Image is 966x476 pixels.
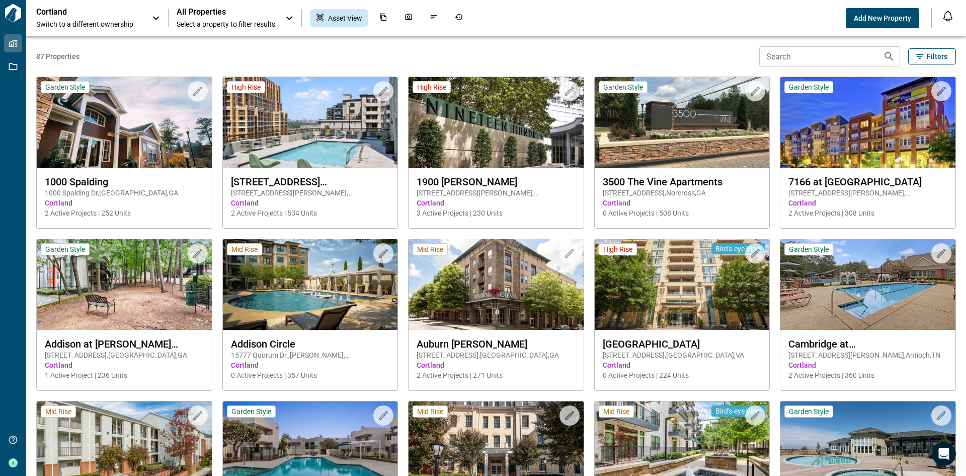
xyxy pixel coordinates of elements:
[788,350,947,360] span: [STREET_ADDRESS][PERSON_NAME] , Antioch , TN
[789,407,829,416] span: Garden Style
[603,198,762,208] span: Cortland
[328,13,362,23] span: Asset View
[45,188,204,198] span: 1000 Spalding Dr , [GEOGRAPHIC_DATA] , GA
[417,188,576,198] span: [STREET_ADDRESS][PERSON_NAME] , [GEOGRAPHIC_DATA] , [GEOGRAPHIC_DATA]
[45,83,85,92] span: Garden Style
[595,77,770,168] img: property-asset
[846,8,919,28] button: Add New Property
[715,406,761,416] span: Bird's-eye View
[45,198,204,208] span: Cortland
[36,7,127,17] p: Cortland
[780,77,955,168] img: property-asset
[788,370,947,380] span: 2 Active Projects | 360 Units
[788,198,947,208] span: Cortland
[603,245,632,254] span: High Rise
[788,176,947,188] span: 7166 at [GEOGRAPHIC_DATA]
[417,407,443,416] span: Mid Rise
[780,239,955,330] img: property-asset
[788,188,947,198] span: [STREET_ADDRESS][PERSON_NAME] , [GEOGRAPHIC_DATA] , CO
[231,83,261,92] span: High Rise
[373,9,393,27] div: Documents
[409,239,584,330] img: property-asset
[449,9,469,27] div: Job History
[789,245,829,254] span: Garden Style
[45,338,204,350] span: Addison at [PERSON_NAME][GEOGRAPHIC_DATA]
[417,198,576,208] span: Cortland
[788,208,947,218] span: 2 Active Projects | 308 Units
[417,83,446,92] span: High Rise
[424,9,444,27] div: Issues & Info
[789,83,829,92] span: Garden Style
[417,245,443,254] span: Mid Rise
[45,350,204,360] span: [STREET_ADDRESS] , [GEOGRAPHIC_DATA] , GA
[231,176,390,188] span: [STREET_ADDRESS][PERSON_NAME]
[231,370,390,380] span: 0 Active Projects | 357 Units
[417,370,576,380] span: 2 Active Projects | 271 Units
[603,208,762,218] span: 0 Active Projects | 508 Units
[603,370,762,380] span: 0 Active Projects | 224 Units
[417,176,576,188] span: 1900 [PERSON_NAME]
[788,360,947,370] span: Cortland
[37,77,212,168] img: property-asset
[932,442,956,466] iframe: Intercom live chat
[231,245,258,254] span: Mid Rise
[231,198,390,208] span: Cortland
[417,360,576,370] span: Cortland
[879,46,899,66] button: Search properties
[854,13,911,23] span: Add New Property
[417,208,576,218] span: 3 Active Projects | 230 Units
[45,370,204,380] span: 1 Active Project | 236 Units
[603,83,643,92] span: Garden Style
[603,188,762,198] span: [STREET_ADDRESS] , Norcross , GA
[231,208,390,218] span: 2 Active Projects | 534 Units
[231,338,390,350] span: Addison Circle
[231,350,390,360] span: 15777 Quorum Dr. , [PERSON_NAME] , [GEOGRAPHIC_DATA]
[417,350,576,360] span: [STREET_ADDRESS] , [GEOGRAPHIC_DATA] , GA
[177,7,275,17] span: All Properties
[603,350,762,360] span: [STREET_ADDRESS] , [GEOGRAPHIC_DATA] , VA
[37,239,212,330] img: property-asset
[409,77,584,168] img: property-asset
[231,188,390,198] span: [STREET_ADDRESS][PERSON_NAME] , [GEOGRAPHIC_DATA] , VA
[231,360,390,370] span: Cortland
[36,19,142,29] span: Switch to a different ownership
[45,407,71,416] span: Mid Rise
[417,338,576,350] span: Auburn [PERSON_NAME]
[603,407,629,416] span: Mid Rise
[595,239,770,330] img: property-asset
[788,338,947,350] span: Cambridge at [GEOGRAPHIC_DATA]
[36,51,755,61] span: 87 Properties
[223,239,398,330] img: property-asset
[231,407,271,416] span: Garden Style
[177,19,275,29] span: Select a property to filter results
[940,8,956,24] button: Open notification feed
[45,245,85,254] span: Garden Style
[908,48,956,64] button: Filters
[603,176,762,188] span: 3500 The Vine Apartments
[603,360,762,370] span: Cortland
[45,360,204,370] span: Cortland
[45,208,204,218] span: 2 Active Projects | 252 Units
[927,51,947,61] span: Filters
[398,9,419,27] div: Photos
[603,338,762,350] span: [GEOGRAPHIC_DATA]
[310,9,368,27] div: Asset View
[45,176,204,188] span: 1000 Spalding
[223,77,398,168] img: property-asset
[715,244,761,253] span: Bird's-eye View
